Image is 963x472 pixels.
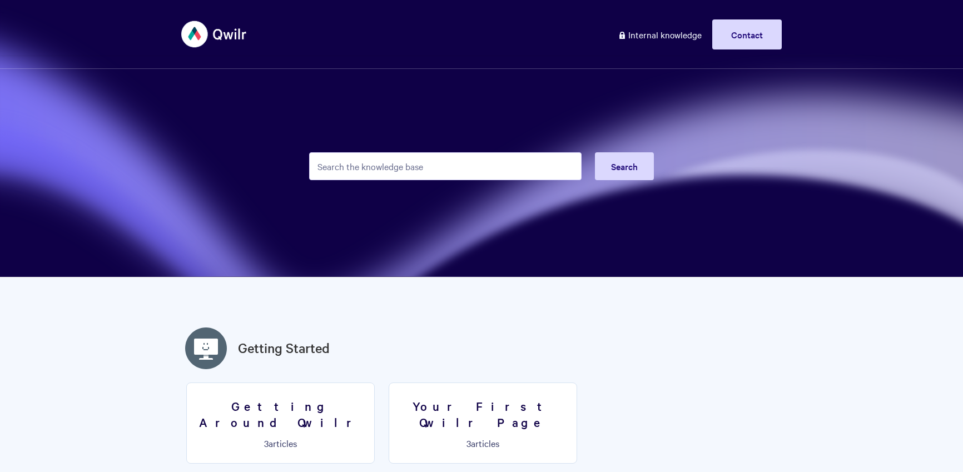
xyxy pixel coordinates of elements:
[595,152,654,180] button: Search
[396,398,570,430] h3: Your First Qwilr Page
[309,152,582,180] input: Search the knowledge base
[466,437,471,449] span: 3
[186,382,375,464] a: Getting Around Qwilr 3articles
[264,437,269,449] span: 3
[712,19,782,49] a: Contact
[193,438,368,448] p: articles
[396,438,570,448] p: articles
[611,160,638,172] span: Search
[193,398,368,430] h3: Getting Around Qwilr
[238,338,330,358] a: Getting Started
[181,13,247,55] img: Qwilr Help Center
[389,382,577,464] a: Your First Qwilr Page 3articles
[609,19,710,49] a: Internal knowledge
